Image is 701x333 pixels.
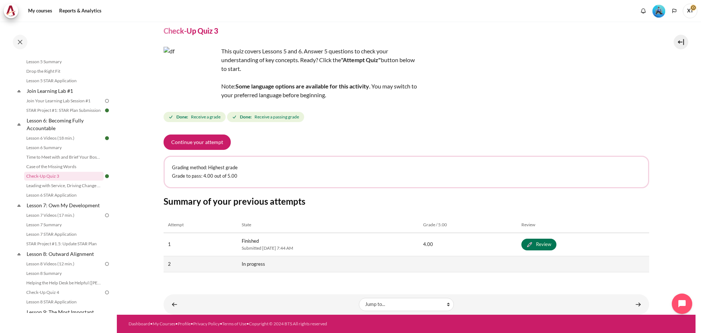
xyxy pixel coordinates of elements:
a: Lesson 6 Videos (18 min.) [24,134,104,143]
strong: "Attempt Quiz" [341,56,381,63]
h4: Check-Up Quiz 3 [164,26,218,35]
span: Collapse [15,312,23,319]
span: Collapse [15,202,23,209]
th: State [237,217,419,233]
a: Lesson 8 Videos (12 min.) [24,260,104,268]
a: Level #3 [650,4,668,18]
a: My Courses [153,321,175,326]
button: Continue your attempt [164,135,231,150]
a: Terms of Use [222,321,246,326]
a: My courses [26,4,55,18]
img: To do [104,212,110,219]
td: 4.00 [419,233,517,256]
span: Receive a passing grade [254,114,299,120]
div: Completion requirements for Check-Up Quiz 3 [164,110,306,124]
td: In progress [237,256,419,272]
span: Submitted [DATE] 7:44 AM [242,245,415,251]
div: • • • • • [129,321,438,327]
a: ◄ Case of the Missing Words [167,297,182,311]
img: To do [104,98,110,104]
img: Done [104,107,110,114]
a: Copyright © 2024 BTS All rights reserved [249,321,327,326]
a: Lesson 7 Videos (17 min.) [24,211,104,220]
a: Time to Meet with and Brief Your Boss #1 [24,153,104,162]
span: Collapse [15,121,23,128]
span: XT [683,4,697,18]
th: Attempt [164,217,237,233]
a: Check-Up Quiz 3 [24,172,104,181]
a: Drop the Right Fit [24,67,104,76]
a: Leading with Service, Driving Change (Pucknalin's Story) [24,181,104,190]
a: Lesson 5 STAR Application [24,76,104,85]
a: Leading with Service, Driving Change (Pucknalin's Story) ► [631,297,646,311]
a: Privacy Policy [193,321,220,326]
img: Architeck [6,5,16,16]
th: Review [517,217,649,233]
span: Receive a grade [191,114,221,120]
strong: Done: [240,114,252,120]
a: Lesson 6: Becoming Fully Accountable [26,116,104,133]
a: Case of the Missing Words [24,162,104,171]
td: 1 [164,233,237,256]
div: Show notification window with no new notifications [638,5,649,16]
img: df [164,47,218,102]
img: To do [104,261,110,267]
a: Lesson 7 Summary [24,220,104,229]
a: Lesson 5 Summary [24,57,104,66]
button: Languages [669,5,680,16]
a: Lesson 9: The Most Important Move [26,307,104,325]
a: Review [521,239,556,250]
a: Lesson 8 STAR Application [24,298,104,306]
img: Done [104,173,110,179]
a: Join Learning Lab #1 [26,86,104,96]
a: Architeck Architeck [4,4,22,18]
a: STAR Project #1: STAR Plan Submission [24,106,104,115]
a: Check-Up Quiz 4 [24,288,104,297]
strong: Some language options are available for this activity [235,83,369,90]
span: Collapse [15,87,23,95]
img: Done [104,135,110,141]
a: Join Your Learning Lab Session #1 [24,97,104,105]
a: Dashboard [129,321,150,326]
a: Helping the Help Desk be Helpful ([PERSON_NAME]'s Story) [24,279,104,287]
a: Lesson 8 Summary [24,269,104,278]
img: Level #3 [652,5,665,18]
a: Reports & Analytics [57,4,104,18]
a: Lesson 7: Own My Development [26,200,104,210]
a: Lesson 7 STAR Application [24,230,104,239]
a: Lesson 6 STAR Application [24,191,104,200]
td: 2 [164,256,237,272]
span: Note: [221,83,235,90]
a: Lesson 8: Outward Alignment [26,249,104,259]
a: STAR Project #1.5: Update STAR Plan [24,239,104,248]
a: Lesson 6 Summary [24,143,104,152]
div: Level #3 [652,4,665,18]
img: To do [104,289,110,296]
strong: Done: [176,114,188,120]
h3: Summary of your previous attempts [164,196,649,207]
td: Finished [237,233,419,256]
p: Grade to pass: 4.00 out of 5.00 [172,173,641,180]
p: Grading method: Highest grade [172,164,641,171]
th: Grade / 5.00 [419,217,517,233]
span: Collapse [15,250,23,258]
div: This quiz covers Lessons 5 and 6. Answer 5 questions to check your understanding of key concepts.... [164,47,419,99]
a: User menu [683,4,697,18]
a: Profile [178,321,191,326]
